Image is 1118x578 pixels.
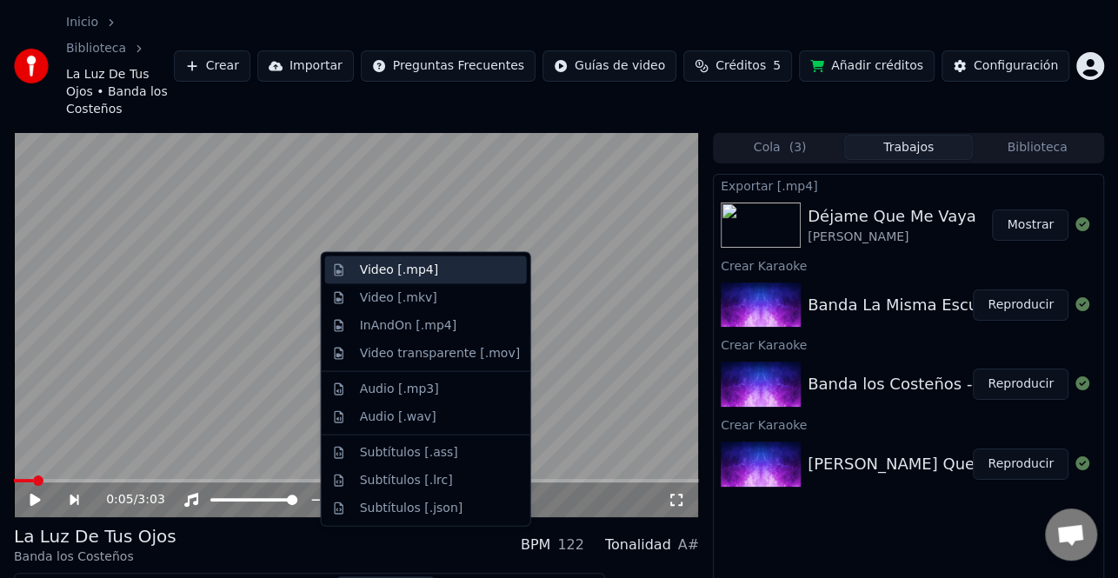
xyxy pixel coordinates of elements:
[714,255,1103,276] div: Crear Karaoke
[714,414,1103,435] div: Crear Karaoke
[973,135,1101,160] button: Biblioteca
[789,139,806,156] span: ( 3 )
[973,369,1068,400] button: Reproducir
[360,443,458,461] div: Subtítulos [.ass]
[773,57,781,75] span: 5
[360,499,463,516] div: Subtítulos [.json]
[360,262,438,279] div: Video [.mp4]
[360,408,436,425] div: Audio [.wav]
[715,135,844,160] button: Cola
[66,14,98,31] a: Inicio
[360,289,437,307] div: Video [.mkv]
[714,175,1103,196] div: Exportar [.mp4]
[360,316,457,334] div: InAndOn [.mp4]
[1045,508,1097,561] div: Chat abierto
[973,289,1068,321] button: Reproducir
[974,57,1058,75] div: Configuración
[844,135,973,160] button: Trabajos
[14,524,176,548] div: La Luz De Tus Ojos
[257,50,354,82] button: Importar
[605,535,671,555] div: Tonalidad
[683,50,792,82] button: Créditos5
[992,209,1068,241] button: Mostrar
[106,491,133,508] span: 0:05
[973,448,1068,480] button: Reproducir
[66,66,174,118] span: La Luz De Tus Ojos • Banda los Costeños
[799,50,935,82] button: Añadir créditos
[542,50,676,82] button: Guías de video
[137,491,164,508] span: 3:03
[557,535,584,555] div: 122
[808,452,1046,476] div: [PERSON_NAME] Que Me Vaya
[66,14,174,118] nav: breadcrumb
[714,334,1103,355] div: Crear Karaoke
[808,229,976,246] div: [PERSON_NAME]
[521,535,550,555] div: BPM
[361,50,536,82] button: Preguntas Frecuentes
[66,40,126,57] a: Biblioteca
[360,380,439,397] div: Audio [.mp3]
[808,204,976,229] div: Déjame Que Me Vaya
[360,471,453,488] div: Subtítulos [.lrc]
[678,535,699,555] div: A#
[942,50,1069,82] button: Configuración
[14,49,49,83] img: youka
[106,491,148,508] div: /
[715,57,766,75] span: Créditos
[174,50,250,82] button: Crear
[14,548,176,566] div: Banda los Costeños
[360,344,520,362] div: Video transparente [.mov]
